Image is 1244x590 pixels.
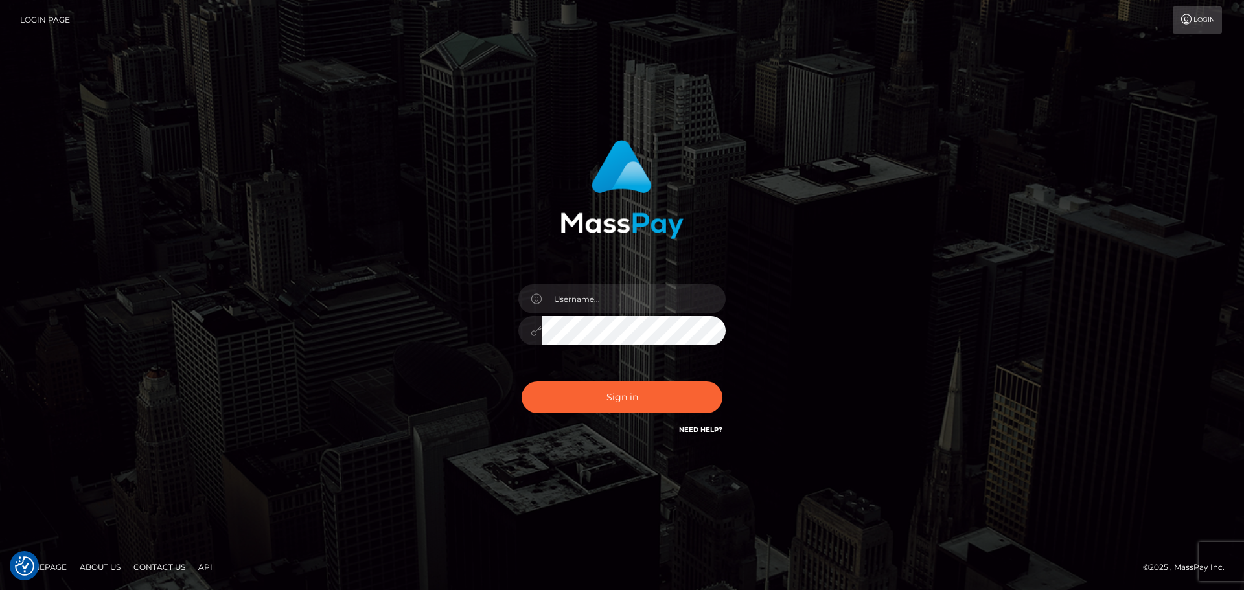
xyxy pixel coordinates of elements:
[679,425,722,434] a: Need Help?
[542,284,726,313] input: Username...
[15,556,34,576] img: Revisit consent button
[75,557,126,577] a: About Us
[560,140,684,239] img: MassPay Login
[1173,6,1222,34] a: Login
[522,381,722,413] button: Sign in
[14,557,72,577] a: Homepage
[193,557,218,577] a: API
[1143,560,1234,574] div: © 2025 , MassPay Inc.
[15,556,34,576] button: Consent Preferences
[20,6,70,34] a: Login Page
[128,557,190,577] a: Contact Us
